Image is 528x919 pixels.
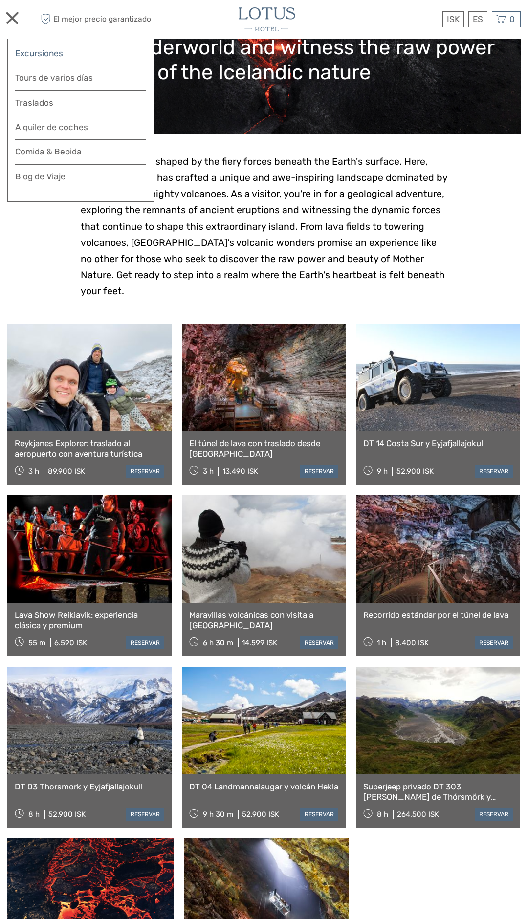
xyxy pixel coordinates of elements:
span: 9 h [377,467,388,476]
div: 13.490 ISK [222,467,258,476]
div: 14.599 ISK [242,638,277,647]
div: 52.900 ISK [48,810,86,819]
span: 55 m [28,638,45,647]
a: Excursiones [15,46,146,61]
a: DT 03 Thorsmork y Eyjafjallajokull [15,782,164,791]
div: 52.900 ISK [242,810,279,819]
span: 0 [508,14,516,24]
a: Comida & Bebida [15,145,146,164]
span: 6 h 30 m [203,638,233,647]
a: reservar [300,636,338,649]
a: reservar [126,465,164,478]
div: 6.590 ISK [54,638,87,647]
span: 8 h [28,810,40,819]
span: 3 h [28,467,39,476]
a: reservar [300,808,338,821]
div: 264.500 ISK [397,810,439,819]
a: Maravillas volcánicas con visita a [GEOGRAPHIC_DATA] [189,610,339,630]
a: Tours de varios días [15,71,146,85]
a: reservar [475,636,513,649]
a: Blog de Viaje [15,170,146,189]
div: 52.900 ISK [396,467,434,476]
span: 9 h 30 m [203,810,233,819]
a: Alquiler de coches [15,120,146,134]
a: reservar [126,636,164,649]
a: reservar [475,808,513,821]
h1: Enter the underworld and witness the raw power of the Icelandic nature [22,35,506,85]
div: ES [468,11,487,27]
span: ISK [447,14,460,24]
div: 8.400 ISK [395,638,429,647]
a: Reykjanes Explorer: traslado al aeropuerto con aventura turística [15,438,164,459]
span: 1 h [377,638,386,647]
a: DT 14 Costa Sur y Eyjafjallajokull [363,438,513,448]
span: 8 h [377,810,388,819]
a: Traslados [15,96,146,110]
a: Superjeep privado DT 303 [PERSON_NAME] de Thórsmörk y Eyjafjallajökull [363,782,513,802]
a: DT 04 Landmannalaugar y volcán Hekla [189,782,339,791]
img: 3065-b7107863-13b3-4aeb-8608-4df0d373a5c0_logo_small.jpg [239,7,295,31]
a: reservar [475,465,513,478]
span: Iceland is a land shaped by the fiery forces beneath the Earth's surface. Here, volcanic activity... [81,156,447,297]
a: reservar [126,808,164,821]
a: El túnel de lava con traslado desde [GEOGRAPHIC_DATA] [189,438,339,459]
span: El mejor precio garantizado [38,11,151,27]
a: Recorrido estándar por el túnel de lava [363,610,513,620]
a: Lava Show Reikiavik: experiencia clásica y premium [15,610,164,630]
div: 89.900 ISK [48,467,85,476]
a: reservar [300,465,338,478]
span: 3 h [203,467,214,476]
